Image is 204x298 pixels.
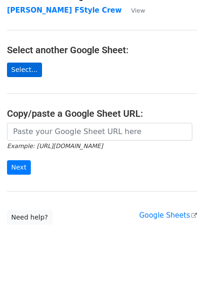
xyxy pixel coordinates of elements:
[122,6,145,14] a: View
[157,253,204,298] div: Tiện ích trò chuyện
[7,63,42,77] a: Select...
[7,44,197,56] h4: Select another Google Sheet:
[157,253,204,298] iframe: Chat Widget
[7,108,197,119] h4: Copy/paste a Google Sheet URL:
[7,123,192,141] input: Paste your Google Sheet URL here
[7,160,31,175] input: Next
[7,142,103,149] small: Example: [URL][DOMAIN_NAME]
[139,211,197,220] a: Google Sheets
[7,210,52,225] a: Need help?
[7,6,122,14] a: [PERSON_NAME] FStyle Crew
[131,7,145,14] small: View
